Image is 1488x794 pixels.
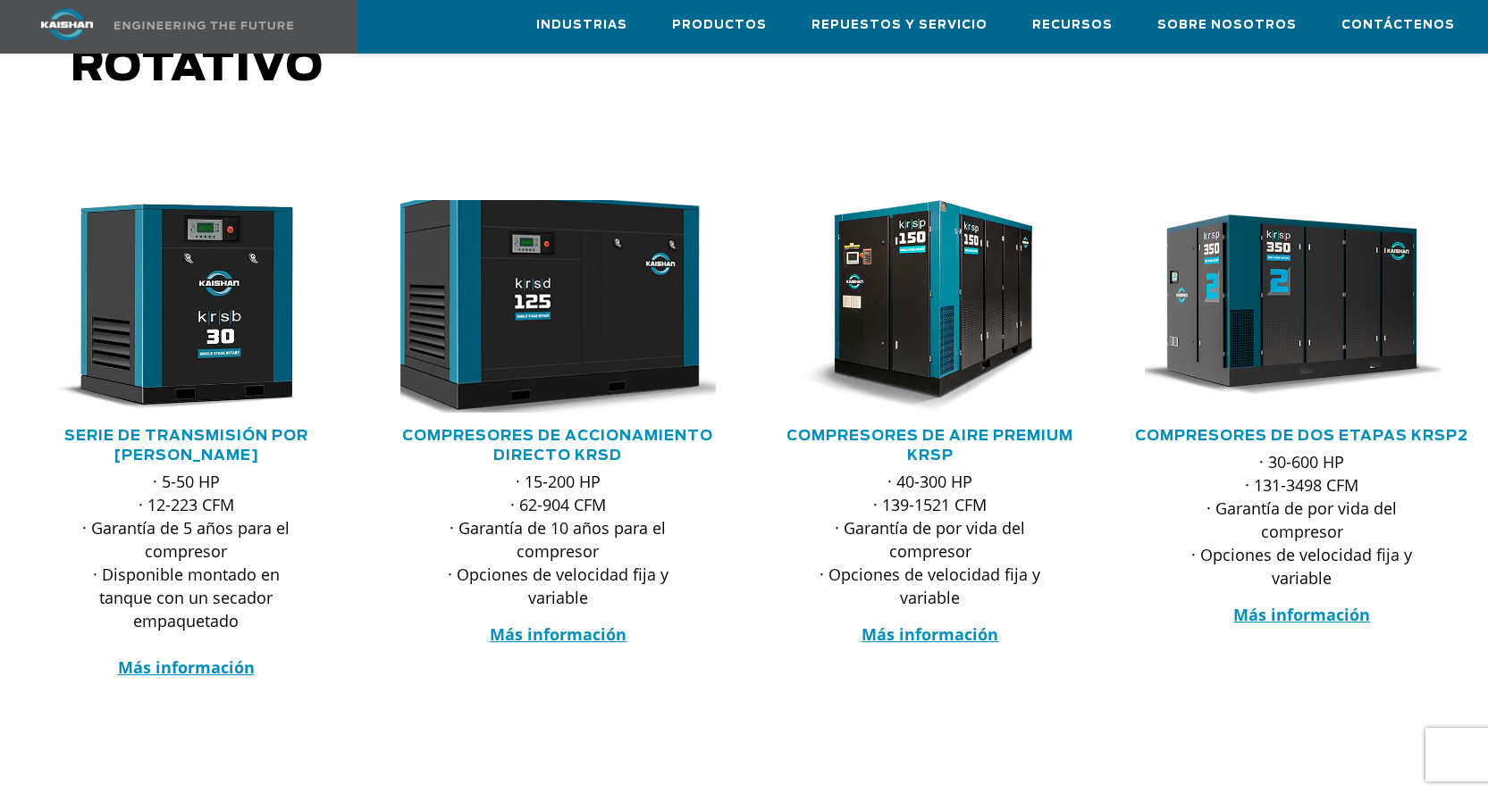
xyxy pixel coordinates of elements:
[1135,429,1468,443] a: Compresores de dos etapas KRSP2
[811,1,988,49] a: Repuestos y servicio
[1206,497,1397,542] font: · Garantía de por vida del compresor
[1131,200,1447,413] img: krsp350
[400,200,715,413] div: krsd125
[490,623,626,645] a: Más información
[118,656,255,678] a: Más información
[672,1,767,49] a: Productos
[1032,20,1113,31] font: Recursos
[448,564,668,608] font: · Opciones de velocidad fija y variable
[153,471,220,492] font: · 5-50 HP
[93,564,280,631] font: · Disponible montado en tanque con un secador empaquetado
[760,200,1075,413] img: krsp150
[510,494,606,515] font: · 62-904 CFM
[402,429,713,463] a: Compresores de accionamiento directo KRSD
[15,200,331,413] img: krsb30
[139,494,234,515] font: · 12-223 CFM
[811,20,988,31] font: Repuestos y servicio
[873,494,987,515] font: · 139-1521 CFM
[862,623,998,645] a: Más información
[1259,451,1344,472] font: · 30-600 HP
[1157,1,1297,49] a: Sobre nosotros
[536,20,627,31] font: Industrias
[64,429,308,463] a: Serie de transmisión por [PERSON_NAME]
[1233,604,1370,625] a: Más información
[516,471,601,492] font: · 15-200 HP
[450,517,666,562] font: · Garantía de 10 años para el compresor
[29,200,343,413] div: krsb30
[114,21,293,29] img: Ingeniería del futuro
[1245,474,1358,496] font: · 131-3498 CFM
[1145,200,1459,413] div: krsp350
[786,429,1073,463] a: Compresores de aire premium KRSP
[1157,20,1297,31] font: Sobre nosotros
[820,564,1040,608] font: · Opciones de velocidad fija y variable
[536,1,627,49] a: Industrias
[372,189,719,422] img: krsd125
[672,20,767,31] font: Productos
[887,471,972,492] font: · 40-300 HP
[1341,1,1455,49] a: Contáctenos
[773,200,1088,413] div: krsp150
[82,517,290,562] font: · Garantía de 5 años para el compresor
[1032,1,1113,49] a: Recursos
[1341,20,1455,31] font: Contáctenos
[1191,544,1412,589] font: · Opciones de velocidad fija y variable
[835,517,1025,562] font: · Garantía de por vida del compresor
